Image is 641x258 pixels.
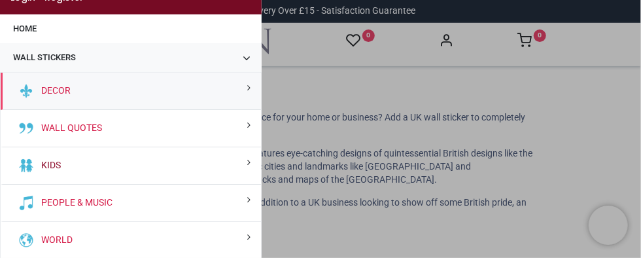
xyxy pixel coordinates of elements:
[36,234,73,247] a: World
[13,24,37,33] span: Home
[36,159,61,172] a: Kids
[36,196,113,210] a: People & Music
[589,206,628,245] iframe: Brevo live chat
[18,158,34,174] img: Kids
[18,120,34,136] img: Wall Quotes
[18,232,34,248] img: World
[18,83,34,99] img: Decor
[36,122,102,135] a: Wall Quotes
[13,52,76,62] span: Wall Stickers
[18,195,34,211] img: People & Music
[36,84,71,98] a: Decor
